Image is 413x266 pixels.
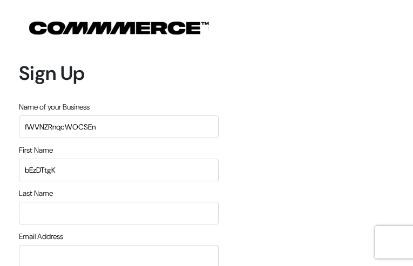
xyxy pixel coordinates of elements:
[19,62,219,85] h1: Sign Up
[19,188,53,199] label: Last Name
[19,101,90,113] label: Name of your Business
[19,145,53,156] label: First Name
[29,22,209,35] img: COMMMERCE
[19,231,63,242] label: Email Address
